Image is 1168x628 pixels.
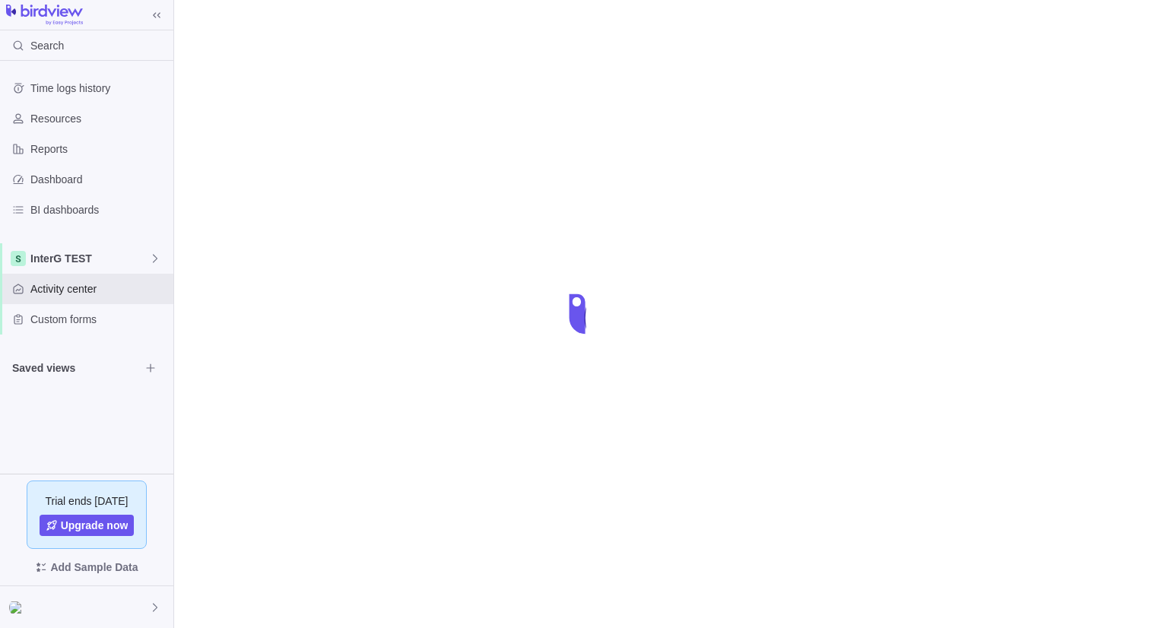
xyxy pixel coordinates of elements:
[61,518,129,533] span: Upgrade now
[30,251,149,266] span: InterG TEST
[12,555,161,579] span: Add Sample Data
[30,172,167,187] span: Dashboard
[30,312,167,327] span: Custom forms
[9,601,27,614] img: Show
[30,81,167,96] span: Time logs history
[30,38,64,53] span: Search
[30,111,167,126] span: Resources
[30,141,167,157] span: Reports
[9,598,27,617] div: Sophie Gonthier
[12,360,140,376] span: Saved views
[46,493,129,509] span: Trial ends [DATE]
[50,558,138,576] span: Add Sample Data
[40,515,135,536] a: Upgrade now
[30,281,167,297] span: Activity center
[30,202,167,217] span: BI dashboards
[140,357,161,379] span: Browse views
[6,5,83,26] img: logo
[554,284,614,344] div: loading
